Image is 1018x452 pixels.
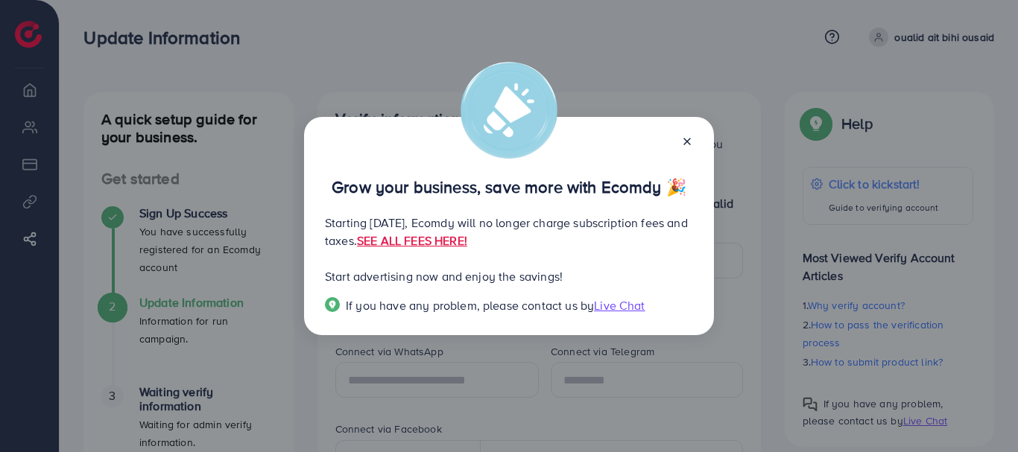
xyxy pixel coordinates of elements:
[325,178,693,196] p: Grow your business, save more with Ecomdy 🎉
[594,297,645,313] span: Live Chat
[357,232,467,249] a: SEE ALL FEES HERE!
[325,267,693,285] p: Start advertising now and enjoy the savings!
[325,297,340,312] img: Popup guide
[325,214,693,249] p: Starting [DATE], Ecomdy will no longer charge subscription fees and taxes.
[346,297,594,313] span: If you have any problem, please contact us by
[461,62,557,159] img: alert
